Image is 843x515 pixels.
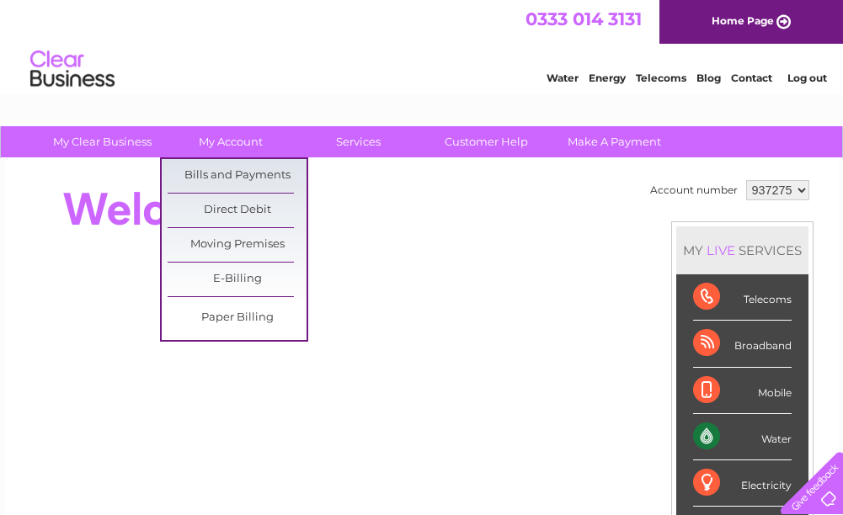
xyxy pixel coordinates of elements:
div: LIVE [703,242,739,258]
div: Water [693,414,792,460]
a: Services [289,126,428,157]
a: E-Billing [168,263,307,296]
div: Mobile [693,368,792,414]
div: MY SERVICES [676,226,808,274]
a: Direct Debit [168,194,307,227]
a: My Clear Business [33,126,172,157]
a: Contact [731,72,772,84]
a: Telecoms [636,72,686,84]
a: Paper Billing [168,301,307,335]
a: Moving Premises [168,228,307,262]
a: Bills and Payments [168,159,307,193]
a: Make A Payment [545,126,684,157]
div: Broadband [693,321,792,367]
a: Blog [696,72,721,84]
div: Electricity [693,460,792,507]
td: Account number [646,176,742,204]
a: Energy [589,72,626,84]
a: Water [547,72,579,84]
img: logo.png [29,44,115,95]
a: My Account [161,126,300,157]
div: Telecoms [693,274,792,321]
a: 0333 014 3131 [526,8,642,29]
div: Clear Business is a trading name of Verastar Limited (registered in [GEOGRAPHIC_DATA] No. 3667643... [24,9,820,82]
a: Customer Help [417,126,556,157]
a: Log out [787,72,827,84]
